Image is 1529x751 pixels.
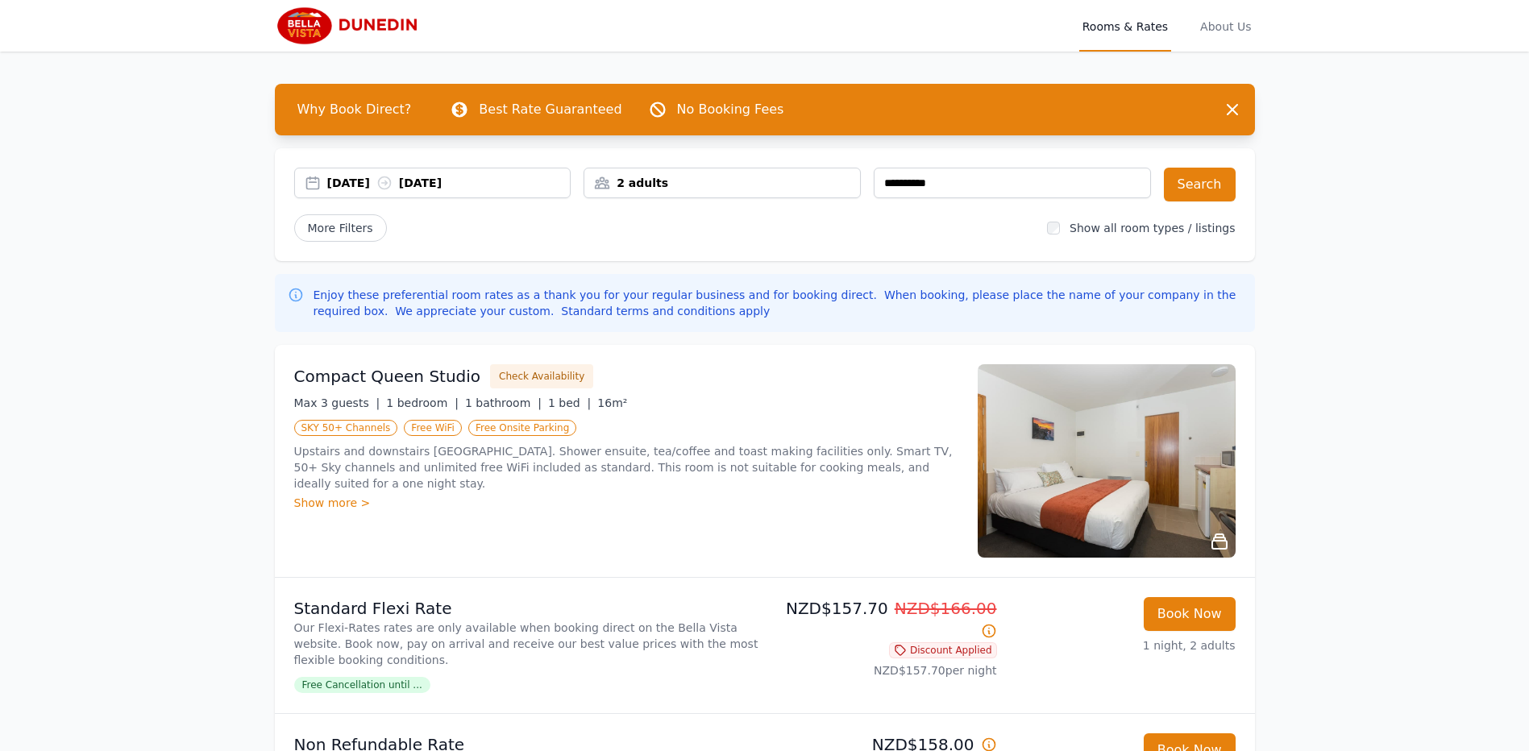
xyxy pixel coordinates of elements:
[294,443,958,492] p: Upstairs and downstairs [GEOGRAPHIC_DATA]. Shower ensuite, tea/coffee and toast making facilities...
[1010,637,1236,653] p: 1 night, 2 adults
[889,642,997,658] span: Discount Applied
[479,100,621,119] p: Best Rate Guaranteed
[404,420,462,436] span: Free WiFi
[1144,597,1236,631] button: Book Now
[1070,222,1235,234] label: Show all room types / listings
[597,396,627,409] span: 16m²
[1164,168,1236,201] button: Search
[548,396,591,409] span: 1 bed |
[490,364,593,388] button: Check Availability
[771,597,997,642] p: NZD$157.70
[465,396,542,409] span: 1 bathroom |
[294,677,430,693] span: Free Cancellation until ...
[584,175,860,191] div: 2 adults
[294,495,958,511] div: Show more >
[294,597,758,620] p: Standard Flexi Rate
[285,93,425,126] span: Why Book Direct?
[294,620,758,668] p: Our Flexi-Rates rates are only available when booking direct on the Bella Vista website. Book now...
[468,420,576,436] span: Free Onsite Parking
[294,214,387,242] span: More Filters
[327,175,571,191] div: [DATE] [DATE]
[314,287,1242,319] p: Enjoy these preferential room rates as a thank you for your regular business and for booking dire...
[677,100,784,119] p: No Booking Fees
[275,6,430,45] img: Bella Vista Dunedin
[294,365,481,388] h3: Compact Queen Studio
[771,662,997,678] p: NZD$157.70 per night
[294,420,398,436] span: SKY 50+ Channels
[294,396,380,409] span: Max 3 guests |
[386,396,459,409] span: 1 bedroom |
[895,599,997,618] span: NZD$166.00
